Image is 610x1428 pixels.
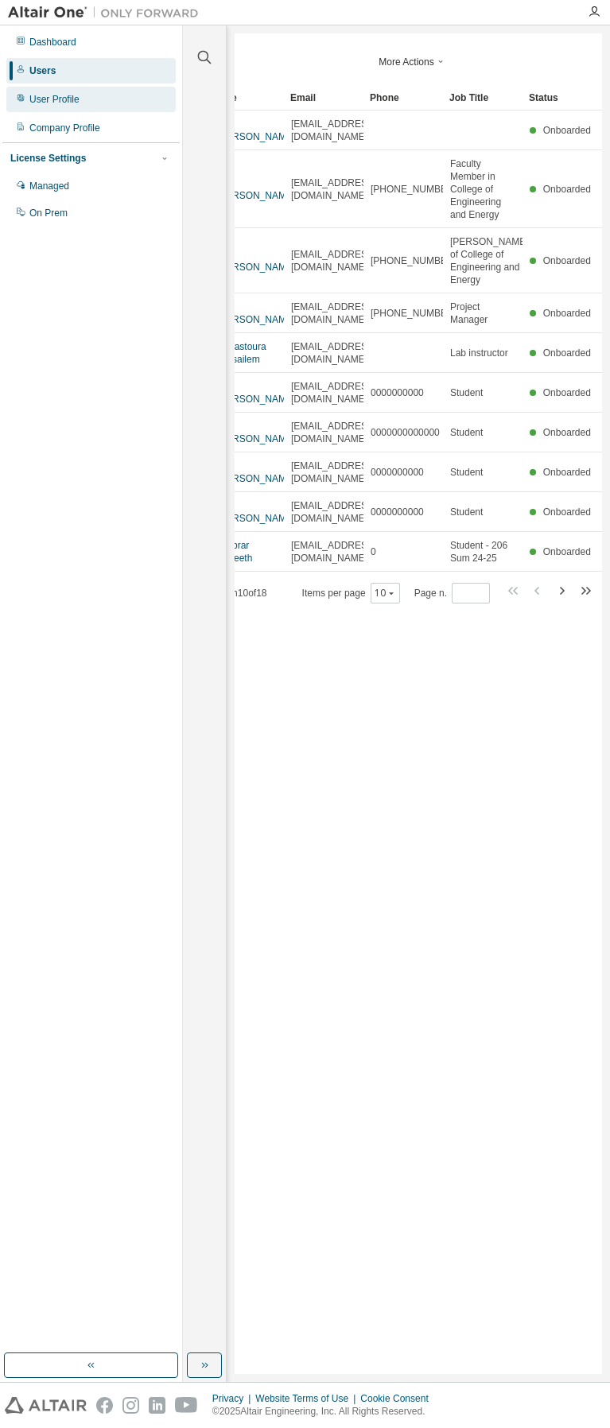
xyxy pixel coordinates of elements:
span: Project Manager [450,301,515,326]
span: 0000000000 [371,386,424,399]
a: [PERSON_NAME] [217,473,296,484]
span: [EMAIL_ADDRESS][DOMAIN_NAME] [291,539,376,565]
div: Phone [370,85,437,111]
span: [EMAIL_ADDRESS][DOMAIN_NAME] [291,340,376,366]
span: Items per page [302,583,400,603]
span: Student - 206 Sum 24-25 [450,539,515,565]
img: facebook.svg [96,1397,113,1414]
span: Faculty Member in College of Engineering and Energy [450,157,515,221]
span: 0000000000 [371,466,424,479]
span: 0000000000000 [371,426,440,439]
span: [EMAIL_ADDRESS][DOMAIN_NAME] [291,301,376,326]
span: Student [450,506,483,518]
span: [EMAIL_ADDRESS][DOMAIN_NAME] [291,380,376,406]
a: [PERSON_NAME] [217,131,296,142]
span: [EMAIL_ADDRESS][DOMAIN_NAME] [291,499,376,525]
span: Onboarded [543,308,591,319]
div: Name [211,85,278,111]
span: [EMAIL_ADDRESS][DOMAIN_NAME] [291,118,376,143]
span: Onboarded [543,387,591,398]
div: Dashboard [29,36,76,49]
span: Student [450,466,483,479]
div: License Settings [10,152,86,165]
span: Onboarded [543,347,591,359]
div: Website Terms of Use [255,1392,360,1405]
span: [PHONE_NUMBER] [371,307,457,320]
a: mastoura almusailem [212,341,266,365]
div: User Profile [29,93,80,106]
button: More Actions [375,56,451,68]
div: Company Profile [29,122,100,134]
div: Status [529,85,596,111]
span: Onboarded [543,506,591,518]
button: 10 [375,587,396,600]
a: [PERSON_NAME] [217,394,296,405]
div: Privacy [212,1392,255,1405]
span: Onboarded [543,184,591,195]
span: Onboarded [543,427,591,438]
div: Cookie Consent [360,1392,437,1405]
div: On Prem [29,207,68,219]
img: altair_logo.svg [5,1397,87,1414]
div: Job Title [449,85,516,111]
img: instagram.svg [122,1397,139,1414]
span: Onboarded [543,255,591,266]
span: Page n. [414,583,490,603]
a: [PERSON_NAME] [217,513,296,524]
span: [EMAIL_ADDRESS][DOMAIN_NAME] [291,177,376,202]
img: linkedin.svg [149,1397,165,1414]
span: Showing entries 1 through 10 of 18 [132,588,267,599]
div: Managed [29,180,69,192]
span: [EMAIL_ADDRESS][DOMAIN_NAME] [291,248,376,274]
div: Email [290,85,357,111]
span: Onboarded [543,467,591,478]
span: Lab instructor [450,347,508,359]
span: Student [450,426,483,439]
span: 0 [371,545,376,558]
a: [PERSON_NAME] [217,314,296,325]
span: [EMAIL_ADDRESS][DOMAIN_NAME] [291,460,376,485]
span: Onboarded [543,125,591,136]
span: [EMAIL_ADDRESS][DOMAIN_NAME] [291,420,376,445]
img: Altair One [8,5,207,21]
span: Onboarded [543,546,591,557]
span: [PHONE_NUMBER] [371,183,457,196]
span: [PERSON_NAME] of College of Engineering and Energy [450,235,529,286]
div: Users [29,64,56,77]
a: [PERSON_NAME] [217,433,296,444]
span: Student [450,386,483,399]
img: youtube.svg [175,1397,198,1414]
span: [PHONE_NUMBER] [371,254,457,267]
a: [PERSON_NAME] [217,190,296,201]
span: 0000000000 [371,506,424,518]
a: [PERSON_NAME] [217,262,296,273]
p: © 2025 Altair Engineering, Inc. All Rights Reserved. [212,1405,438,1418]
